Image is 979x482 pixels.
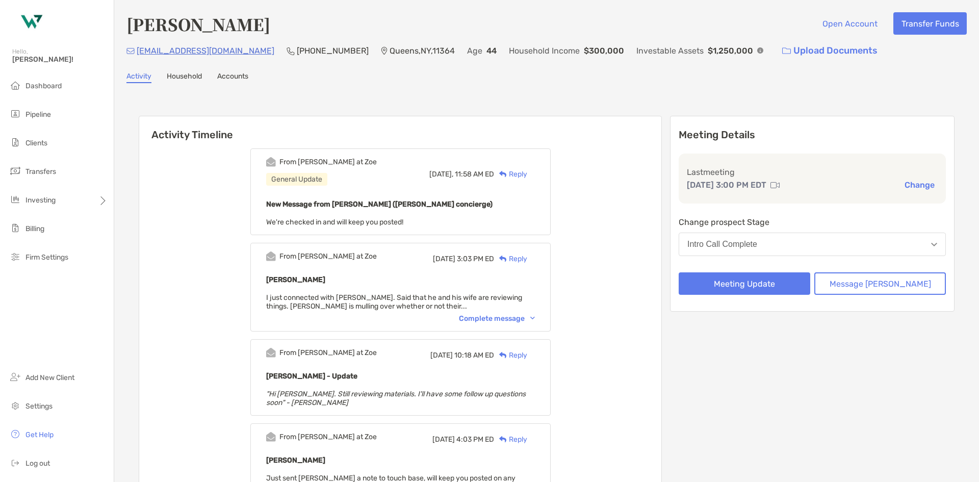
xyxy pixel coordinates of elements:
span: 11:58 AM ED [455,170,494,179]
span: Firm Settings [25,253,68,262]
p: [EMAIL_ADDRESS][DOMAIN_NAME] [137,44,274,57]
a: Activity [126,72,151,83]
p: Queens , NY , 11364 [390,44,455,57]
a: Accounts [217,72,248,83]
button: Change [901,180,938,190]
img: clients icon [9,136,21,148]
span: Log out [25,459,50,468]
img: Email Icon [126,48,135,54]
img: firm-settings icon [9,250,21,263]
span: Pipeline [25,110,51,119]
p: Household Income [509,44,580,57]
span: Billing [25,224,44,233]
img: Chevron icon [530,317,535,320]
img: Reply icon [499,256,507,262]
div: From [PERSON_NAME] at Zoe [279,252,377,261]
a: Household [167,72,202,83]
img: dashboard icon [9,79,21,91]
img: Phone Icon [287,47,295,55]
img: get-help icon [9,428,21,440]
p: Last meeting [687,166,938,179]
button: Transfer Funds [893,12,967,35]
b: [PERSON_NAME] [266,275,325,284]
img: Info Icon [757,47,763,54]
img: Event icon [266,432,276,442]
img: button icon [782,47,791,55]
img: investing icon [9,193,21,206]
span: Settings [25,402,53,411]
img: Zoe Logo [12,4,49,41]
img: add_new_client icon [9,371,21,383]
span: [DATE] [430,351,453,360]
img: pipeline icon [9,108,21,120]
div: Reply [494,350,527,361]
p: Meeting Details [679,129,946,141]
div: General Update [266,173,327,186]
button: Meeting Update [679,272,810,295]
img: settings icon [9,399,21,412]
b: [PERSON_NAME] - Update [266,372,357,380]
img: billing icon [9,222,21,234]
span: Transfers [25,167,56,176]
img: logout icon [9,456,21,469]
div: Reply [494,434,527,445]
img: communication type [770,181,780,189]
span: Clients [25,139,47,147]
img: Location Icon [381,47,388,55]
span: [PERSON_NAME]! [12,55,108,64]
img: Reply icon [499,436,507,443]
p: [DATE] 3:00 PM EDT [687,179,766,191]
button: Open Account [814,12,885,35]
div: Intro Call Complete [687,240,757,249]
img: Event icon [266,251,276,261]
a: Upload Documents [776,40,884,62]
div: From [PERSON_NAME] at Zoe [279,433,377,441]
p: Investable Assets [636,44,704,57]
div: Complete message [459,314,535,323]
span: Investing [25,196,56,205]
div: From [PERSON_NAME] at Zoe [279,158,377,166]
span: We're checked in and will keep you posted! [266,218,403,226]
h6: Activity Timeline [139,116,661,141]
p: Change prospect Stage [679,216,946,229]
p: Age [467,44,482,57]
img: Open dropdown arrow [931,243,937,246]
p: [PHONE_NUMBER] [297,44,369,57]
span: I just connected with [PERSON_NAME]. Said that he and his wife are reviewing things. [PERSON_NAME... [266,293,522,311]
img: Reply icon [499,352,507,359]
span: [DATE], [429,170,453,179]
img: transfers icon [9,165,21,177]
img: Event icon [266,348,276,358]
span: 4:03 PM ED [456,435,494,444]
div: Reply [494,253,527,264]
span: 3:03 PM ED [457,255,494,263]
h4: [PERSON_NAME] [126,12,270,36]
img: Event icon [266,157,276,167]
div: From [PERSON_NAME] at Zoe [279,348,377,357]
p: $1,250,000 [708,44,753,57]
p: 44 [486,44,497,57]
b: New Message from [PERSON_NAME] ([PERSON_NAME] concierge) [266,200,493,209]
p: $300,000 [584,44,624,57]
button: Message [PERSON_NAME] [814,272,946,295]
span: Add New Client [25,373,74,382]
span: [DATE] [432,435,455,444]
b: [PERSON_NAME] [266,456,325,465]
em: "Hi [PERSON_NAME]. Still reviewing materials. I'll have some follow up questions soon" - [PERSON_... [266,390,526,407]
img: Reply icon [499,171,507,177]
span: [DATE] [433,255,455,263]
button: Intro Call Complete [679,233,946,256]
span: Get Help [25,430,54,439]
span: Dashboard [25,82,62,90]
span: 10:18 AM ED [454,351,494,360]
div: Reply [494,169,527,180]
